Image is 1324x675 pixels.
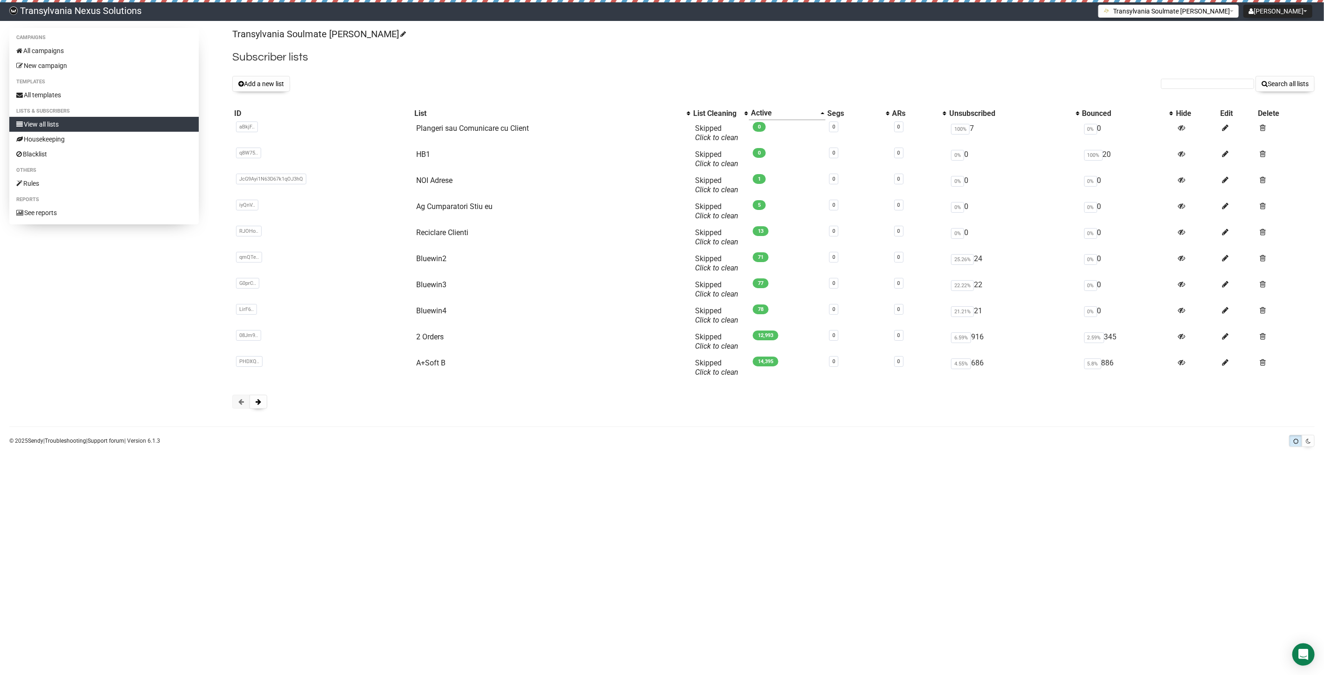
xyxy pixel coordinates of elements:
img: 1.png [1103,7,1111,14]
a: Rules [9,176,199,191]
span: 5.8% [1084,358,1101,369]
span: 22.22% [951,280,974,291]
a: 0 [832,202,835,208]
span: Skipped [695,332,738,351]
span: 25.26% [951,254,974,265]
td: 0 [1081,224,1175,250]
td: 0 [1081,303,1175,329]
span: q8W75.. [236,148,261,158]
td: 24 [947,250,1080,277]
span: 0% [1084,228,1097,239]
span: 0% [1084,254,1097,265]
a: Click to clean [695,263,738,272]
span: 100% [951,124,970,135]
a: Blacklist [9,147,199,162]
a: 0 [832,150,835,156]
a: Housekeeping [9,132,199,147]
span: 0% [1084,176,1097,187]
th: Segs: No sort applied, activate to apply an ascending sort [825,107,890,120]
a: Click to clean [695,368,738,377]
th: Active: Ascending sort applied, activate to apply a descending sort [749,107,826,120]
span: 4.55% [951,358,971,369]
td: 686 [947,355,1080,381]
a: Transylvania Soulmate [PERSON_NAME] [232,28,405,40]
th: Edit: No sort applied, sorting is disabled [1219,107,1256,120]
a: 0 [898,176,900,182]
a: See reports [9,205,199,220]
li: Others [9,165,199,176]
a: New campaign [9,58,199,73]
li: Reports [9,194,199,205]
span: 1 [753,174,766,184]
span: Skipped [695,280,738,298]
span: 77 [753,278,769,288]
a: 0 [832,358,835,364]
a: 0 [832,280,835,286]
a: 0 [898,254,900,260]
button: Search all lists [1256,76,1315,92]
span: Skipped [695,228,738,246]
a: Click to clean [695,290,738,298]
a: 0 [832,332,835,338]
span: G0prC.. [236,278,259,289]
span: 08Jm9.. [236,330,261,341]
div: Active [751,108,817,118]
span: 0% [951,150,964,161]
div: Edit [1221,109,1255,118]
span: 2.59% [1084,332,1104,343]
a: Bluewin2 [417,254,447,263]
a: 0 [898,202,900,208]
span: Skipped [695,202,738,220]
span: LirF6.. [236,304,257,315]
div: List Cleaning [693,109,740,118]
td: 22 [947,277,1080,303]
td: 20 [1081,146,1175,172]
td: 0 [947,172,1080,198]
a: 0 [832,254,835,260]
th: List Cleaning: No sort applied, activate to apply an ascending sort [691,107,749,120]
td: 0 [947,146,1080,172]
a: 0 [898,332,900,338]
a: Click to clean [695,316,738,324]
span: 78 [753,304,769,314]
span: Skipped [695,358,738,377]
div: Bounced [1082,109,1165,118]
a: 0 [832,124,835,130]
a: 0 [832,176,835,182]
span: Skipped [695,254,738,272]
a: All templates [9,88,199,102]
th: Unsubscribed: No sort applied, activate to apply an ascending sort [947,107,1080,120]
a: 0 [898,228,900,234]
button: Add a new list [232,76,290,92]
div: ARs [892,109,939,118]
a: Bluewin4 [417,306,447,315]
a: 0 [832,306,835,312]
td: 916 [947,329,1080,355]
span: 100% [1084,150,1103,161]
li: Campaigns [9,32,199,43]
div: List [415,109,682,118]
button: Transylvania Soulmate [PERSON_NAME] [1098,5,1239,18]
span: Skipped [695,306,738,324]
a: Click to clean [695,159,738,168]
span: PHDXQ.. [236,356,263,367]
a: Click to clean [695,342,738,351]
span: 0 [753,122,766,132]
span: 21.21% [951,306,974,317]
a: NOI Adrese [417,176,453,185]
td: 0 [1081,250,1175,277]
a: 2 Orders [417,332,444,341]
span: Skipped [695,124,738,142]
td: 7 [947,120,1080,146]
div: Open Intercom Messenger [1292,643,1315,666]
span: 13 [753,226,769,236]
td: 0 [1081,277,1175,303]
td: 345 [1081,329,1175,355]
span: 12,993 [753,331,778,340]
button: [PERSON_NAME] [1243,5,1312,18]
span: 0% [1084,202,1097,213]
a: Troubleshooting [45,438,86,444]
a: Click to clean [695,133,738,142]
a: 0 [832,228,835,234]
a: Ag Cumparatori Stiu eu [417,202,493,211]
